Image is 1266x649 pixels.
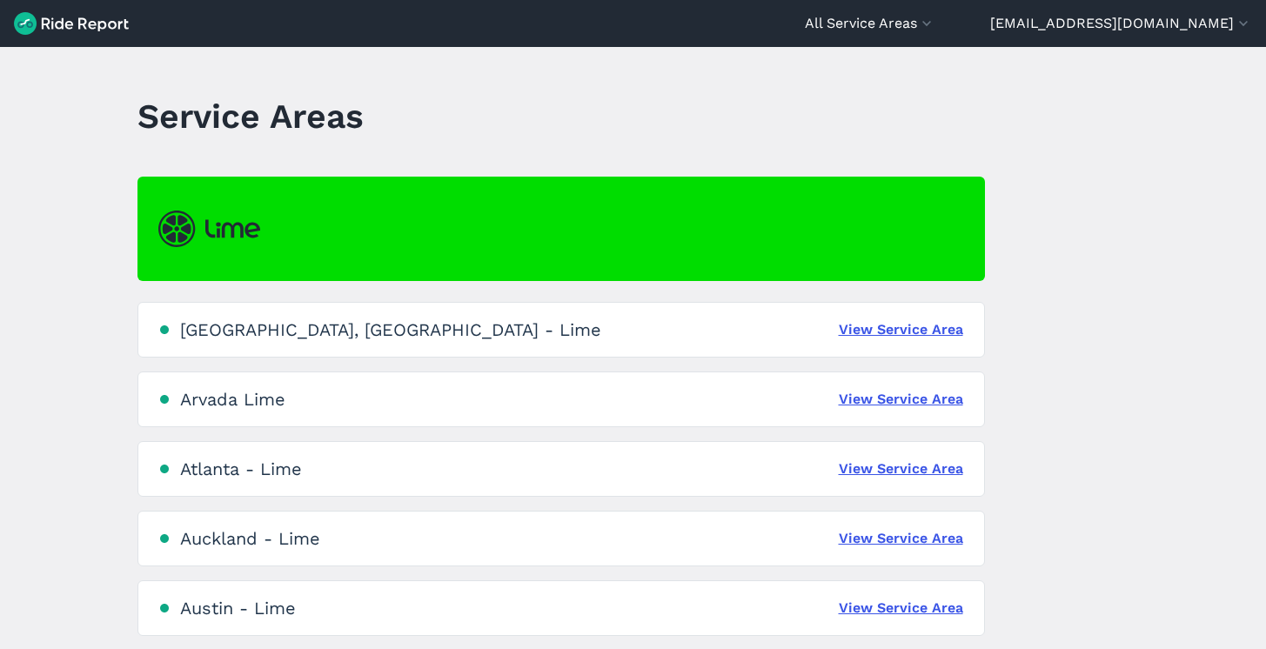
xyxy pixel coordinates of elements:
a: View Service Area [839,389,963,410]
a: View Service Area [839,458,963,479]
div: [GEOGRAPHIC_DATA], [GEOGRAPHIC_DATA] - Lime [180,319,601,340]
img: Lime [158,211,260,247]
div: Arvada Lime [180,389,285,410]
div: Atlanta - Lime [180,458,302,479]
a: View Service Area [839,598,963,619]
div: Auckland - Lime [180,528,320,549]
a: View Service Area [839,319,963,340]
button: [EMAIL_ADDRESS][DOMAIN_NAME] [990,13,1252,34]
h1: Service Areas [137,92,364,140]
div: Austin - Lime [180,598,296,619]
button: All Service Areas [805,13,935,34]
img: Ride Report [14,12,129,35]
a: View Service Area [839,528,963,549]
